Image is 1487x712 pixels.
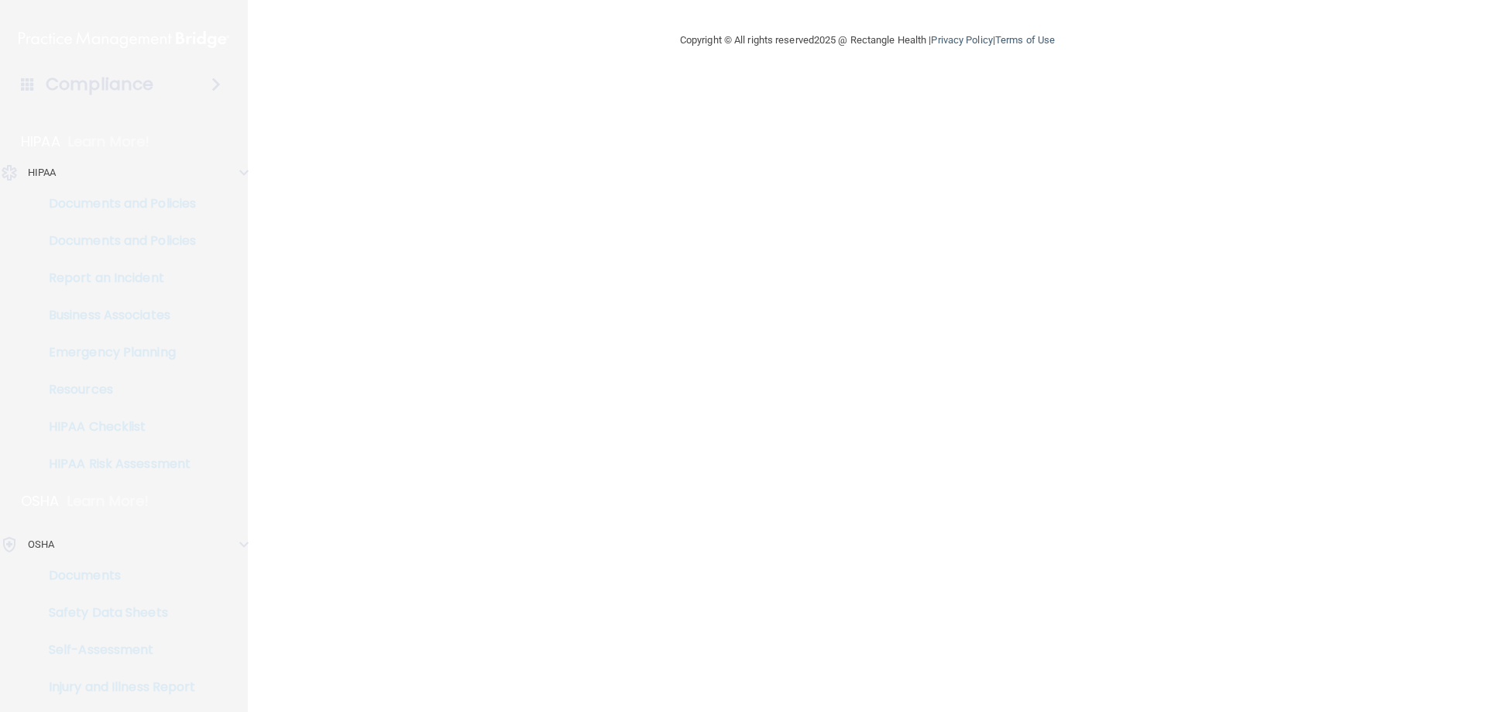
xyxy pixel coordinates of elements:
p: Documents [10,568,222,583]
p: Injury and Illness Report [10,679,222,695]
p: Report an Incident [10,270,222,286]
a: Privacy Policy [931,34,992,46]
p: HIPAA [21,132,60,151]
p: Learn More! [67,492,149,511]
p: Business Associates [10,308,222,323]
p: Safety Data Sheets [10,605,222,621]
div: Copyright © All rights reserved 2025 @ Rectangle Health | | [585,15,1150,65]
h4: Compliance [46,74,153,95]
p: HIPAA Risk Assessment [10,456,222,472]
p: Resources [10,382,222,397]
p: Documents and Policies [10,233,222,249]
p: Learn More! [68,132,150,151]
p: Emergency Planning [10,345,222,360]
p: Documents and Policies [10,196,222,212]
p: OSHA [21,492,60,511]
img: PMB logo [19,24,229,55]
p: OSHA [28,535,54,554]
p: HIPAA Checklist [10,419,222,435]
p: HIPAA [28,163,57,182]
a: Terms of Use [995,34,1055,46]
p: Self-Assessment [10,642,222,658]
